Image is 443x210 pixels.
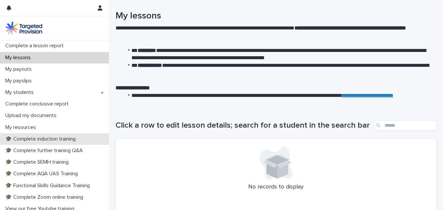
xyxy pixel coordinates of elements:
[3,55,36,61] p: My lessons
[116,11,431,22] h1: My lessons
[3,101,74,107] p: Complete conclusive report
[3,78,37,84] p: My payslips
[5,21,42,35] img: M5nRWzHhSzIhMunXDL62
[3,183,95,189] p: 🎓 Functional Skills Guidance Training
[3,112,62,119] p: Upload my documents
[3,147,88,154] p: 🎓 Complete further training Q&A
[123,184,428,191] p: No records to display
[3,66,37,72] p: My payouts
[3,159,74,165] p: 🎓 Complete SEMH training
[374,120,436,131] input: Search
[3,194,88,200] p: 🎓 Complete Zoom online training
[3,171,83,177] p: 🎓 Complete AQA UAS Training
[3,124,41,131] p: My resources
[116,121,371,130] h1: Click a row to edit lesson details; search for a student in the search bar
[3,89,39,96] p: My students
[3,136,81,142] p: 🎓 Complete induction training
[3,43,69,49] p: Complete a lesson report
